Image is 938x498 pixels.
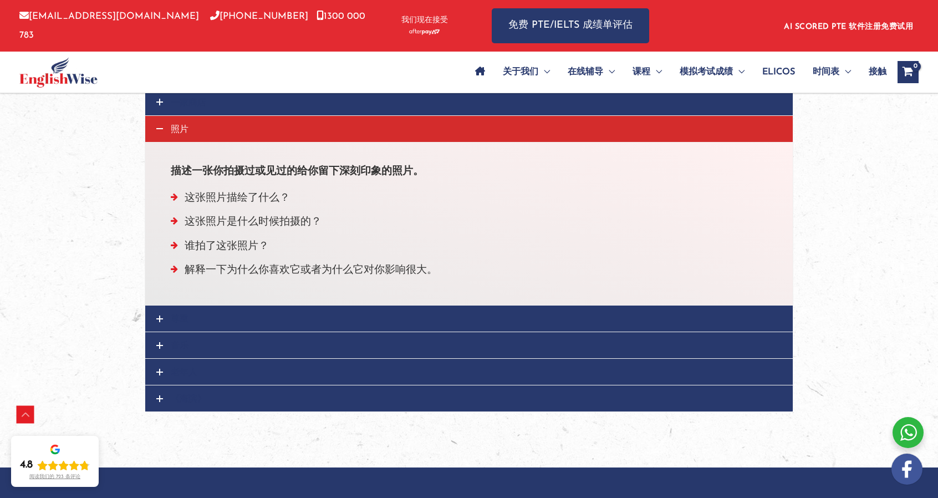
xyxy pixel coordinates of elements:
[633,68,650,77] font: 课程
[869,68,886,77] font: 接触
[860,53,886,92] a: 接触
[624,53,671,92] a: 课程菜单切换
[538,53,550,92] span: 菜单切换
[145,306,793,332] a: 尊重
[762,68,795,77] font: ELICOS
[568,68,603,77] font: 在线辅导
[145,385,793,411] a: 《海滨》
[145,359,793,385] a: 老年人
[171,124,188,134] font: 照片
[671,53,753,92] a: 模拟考试成绩菜单切换
[210,12,308,21] a: [PHONE_NUMBER]
[171,166,424,177] font: 描述一张你拍摄过或见过的给你留下深刻印象的照片。
[185,193,290,204] font: 这张照片描绘了什么？
[736,14,919,38] aside: 页眉小部件 1
[185,217,322,227] font: 这张照片是什么时候拍摄的？
[20,459,90,472] div: 评分：4.8（满分 5 分）
[171,98,206,107] font: 一家商店
[804,53,860,92] a: 时间表菜单切换
[20,460,33,470] font: 4.8
[733,53,745,92] span: 菜单切换
[898,61,919,83] a: 查看购物车，空
[171,341,188,350] font: 音乐
[891,454,922,485] img: white-facebook.png
[19,12,365,39] a: 1300 000 783
[19,12,199,21] a: [EMAIL_ADDRESS][DOMAIN_NAME]
[401,16,448,24] font: 我们现在接受
[494,53,559,92] a: 关于我们菜单切换
[409,29,440,35] img: Afterpay 标志
[171,394,206,403] font: 《海滨》
[185,241,269,252] font: 谁拍了这张照片？
[508,21,633,31] font: 免费 PTE/IELTS 成绩单评估
[145,116,793,142] a: 照片
[466,53,886,92] nav: 网站导航：主菜单
[839,53,851,92] span: 菜单切换
[29,12,199,21] font: [EMAIL_ADDRESS][DOMAIN_NAME]
[19,57,98,88] img: 裁剪的新标志
[559,53,624,92] a: 在线辅导菜单切换
[753,53,804,92] a: ELICOS
[492,8,649,43] a: 免费 PTE/IELTS 成绩单评估
[503,68,538,77] font: 关于我们
[650,53,662,92] span: 菜单切换
[145,332,793,358] a: 音乐
[185,265,437,276] font: 解释一下为什么你喜欢它或者为什么它对你影响很大。
[784,23,913,31] a: AI SCORED PTE 软件注册免费试用
[29,474,80,479] font: 阅读我们的 723 条评论
[603,53,615,92] span: 菜单切换
[171,314,188,323] font: 尊重
[145,89,793,115] a: 一家商店
[220,12,308,21] font: [PHONE_NUMBER]
[680,68,733,77] font: 模拟考试成绩
[813,68,839,77] font: 时间表
[171,367,197,377] font: 老年人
